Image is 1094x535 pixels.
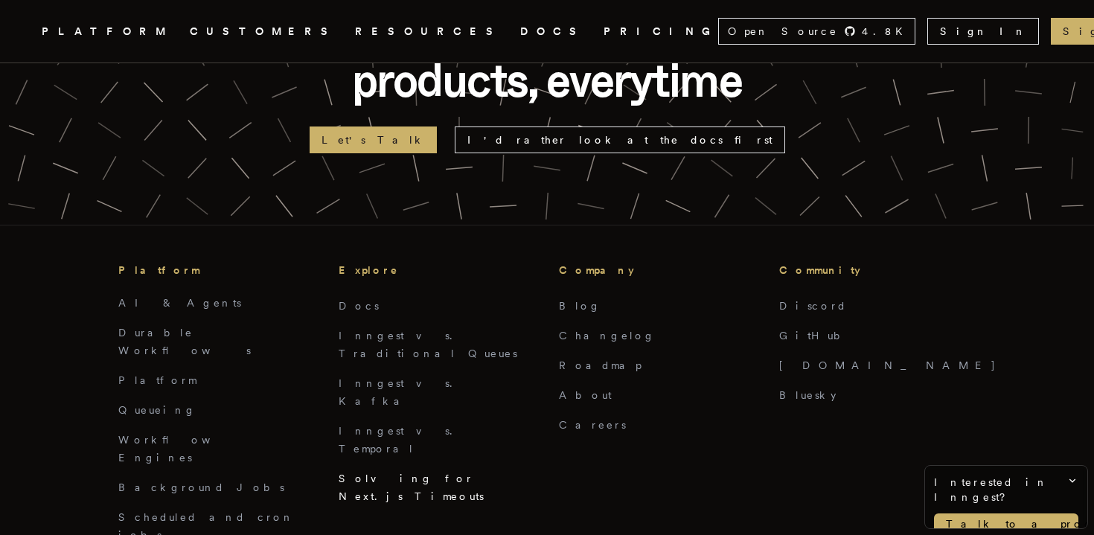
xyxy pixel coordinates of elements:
[118,481,284,493] a: Background Jobs
[310,126,437,153] a: Let's Talk
[779,330,850,342] a: GitHub
[559,389,612,401] a: About
[559,419,626,431] a: Careers
[779,261,976,279] h3: Community
[118,434,246,464] a: Workflow Engines
[927,18,1039,45] a: Sign In
[559,261,755,279] h3: Company
[559,359,642,371] a: Roadmap
[339,300,379,312] a: Docs
[559,330,656,342] a: Changelog
[339,425,461,455] a: Inngest vs. Temporal
[118,261,315,279] h3: Platform
[118,374,196,386] a: Platform
[190,22,337,41] a: CUSTOMERS
[559,300,601,312] a: Blog
[118,297,241,309] a: AI & Agents
[339,377,461,407] a: Inngest vs. Kafka
[339,472,484,502] a: Solving for Next.js Timeouts
[779,300,847,312] a: Discord
[520,22,586,41] a: DOCS
[728,24,838,39] span: Open Source
[779,359,997,371] a: [DOMAIN_NAME]
[862,24,912,39] span: 4.8 K
[779,389,836,401] a: Bluesky
[604,22,718,41] a: PRICING
[118,404,196,416] a: Queueing
[455,126,785,153] a: I'd rather look at the docs first
[355,22,502,41] button: RESOURCES
[339,261,535,279] h3: Explore
[118,327,251,356] a: Durable Workflows
[309,13,785,103] p: Develop reliable AI products, everytime
[339,330,517,359] a: Inngest vs. Traditional Queues
[42,22,172,41] button: PLATFORM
